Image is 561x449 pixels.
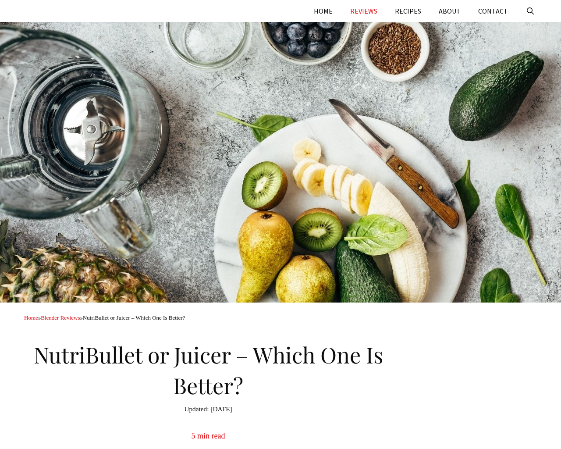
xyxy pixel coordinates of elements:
h1: NutriBullet or Juicer – Which One Is Better? [24,335,392,401]
span: » » [24,314,185,321]
span: min read [197,431,225,440]
a: Home [24,314,38,321]
span: NutriBullet or Juicer – Which One Is Better? [83,314,185,321]
a: Blender Reviews [41,314,80,321]
span: 5 [192,431,195,440]
time: [DATE] [184,404,232,414]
